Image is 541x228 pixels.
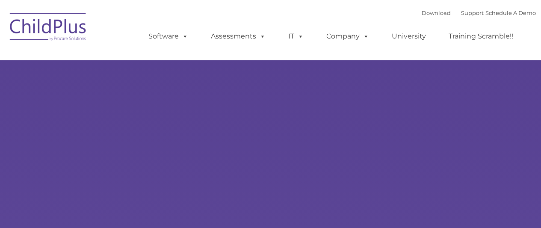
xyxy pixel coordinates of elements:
[202,28,274,45] a: Assessments
[440,28,522,45] a: Training Scramble!!
[318,28,378,45] a: Company
[280,28,312,45] a: IT
[140,28,197,45] a: Software
[461,9,484,16] a: Support
[383,28,435,45] a: University
[422,9,536,16] font: |
[485,9,536,16] a: Schedule A Demo
[6,7,91,50] img: ChildPlus by Procare Solutions
[422,9,451,16] a: Download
